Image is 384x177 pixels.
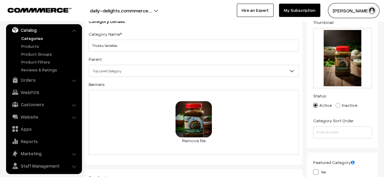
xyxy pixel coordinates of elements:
a: Remove file [175,137,212,144]
a: Hire an Expert [237,4,274,17]
span: Top Level Category [89,65,299,77]
a: Orders [8,74,80,85]
label: Active [313,102,331,108]
span: Category Details [89,18,132,24]
input: Enter Number [313,126,372,138]
input: Category Name [89,40,299,52]
label: Parent [89,56,102,62]
a: Website [8,111,80,122]
label: Yes [313,169,326,175]
a: Marketing [8,148,80,159]
label: Category Sort Order [313,117,353,124]
button: [PERSON_NAME]… [328,3,379,18]
a: COMMMERCE [8,6,61,13]
a: Reports [8,136,80,147]
img: user [367,6,376,15]
a: Customers [8,99,80,110]
button: daily-delights.commmerce.… [69,3,173,18]
a: My Subscription [279,4,320,17]
label: Category Name* [89,31,122,37]
img: COMMMERCE [8,8,71,12]
a: Reviews & Ratings [20,67,80,73]
a: Products [20,43,80,49]
span: Top Level Category [89,66,298,76]
a: Apps [8,123,80,134]
a: Catalog [8,25,80,35]
label: Featured Category [313,159,354,166]
a: Categories [20,35,80,41]
a: Staff Management [8,160,80,171]
label: Status [313,93,326,99]
a: Product Groups [20,51,80,57]
a: Product Filters [20,59,80,65]
label: Banners [89,81,105,87]
a: WebPOS [8,87,80,98]
label: Thumbnail [313,19,333,25]
label: Inactive [335,102,357,108]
